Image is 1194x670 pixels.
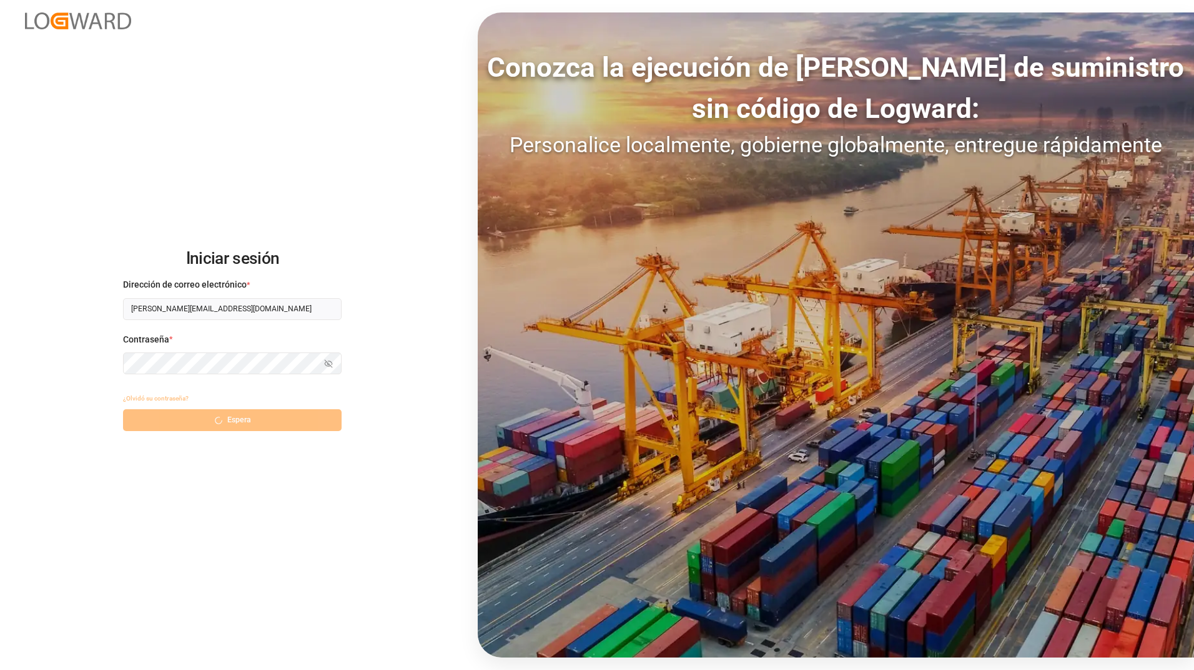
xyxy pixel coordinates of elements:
span: Contraseña [123,333,169,346]
div: Conozca la ejecución de [PERSON_NAME] de suministro sin código de Logward: [478,47,1194,129]
h2: Iniciar sesión [123,239,342,279]
div: Personalice localmente, gobierne globalmente, entregue rápidamente [478,129,1194,161]
img: Logward_new_orange.png [25,12,131,29]
input: Ingrese su correo electrónico [123,298,342,320]
span: Dirección de correo electrónico [123,278,247,291]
